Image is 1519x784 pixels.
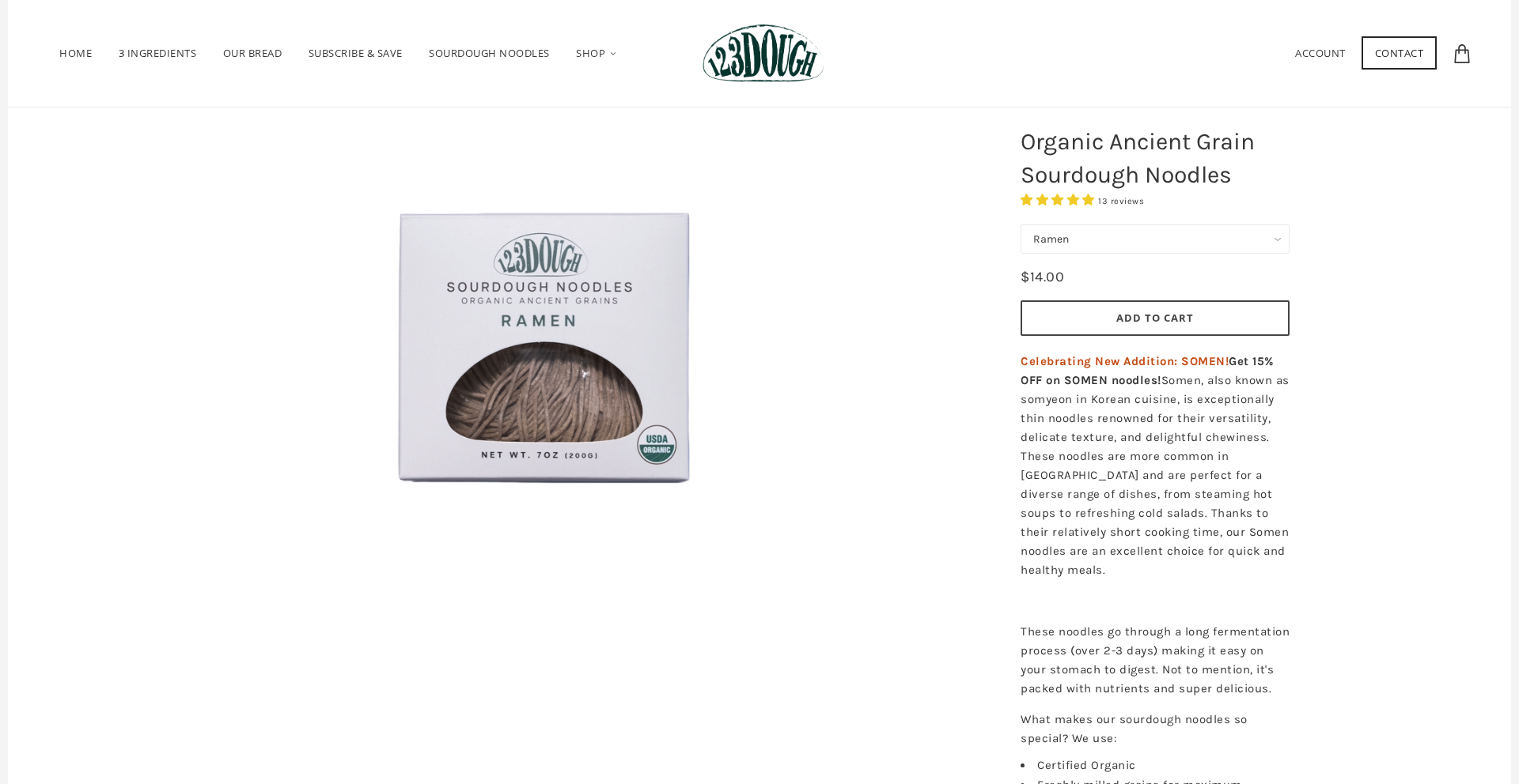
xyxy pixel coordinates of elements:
li: Certified Organic [1021,759,1290,771]
span: Subscribe & Save [309,46,403,60]
h1: Organic Ancient Grain Sourdough Noodles [1009,117,1301,199]
span: Add to Cart [1116,311,1194,325]
a: Our Bread [211,24,294,82]
a: Home [47,24,104,82]
a: Subscribe & Save [297,24,415,82]
span: SOURDOUGH NOODLES [429,46,550,60]
a: 3 Ingredients [107,24,209,82]
p: What makes our sourdough noodles so special? We use: [1021,710,1290,748]
a: Account [1295,46,1346,60]
strong: Get 15% OFF on SOMEN noodles! [1021,354,1274,387]
a: Shop [564,24,630,83]
p: These noodles go through a long fermentation process (over 2-3 days) making it easy on your stoma... [1021,622,1290,698]
span: Celebrating New Addition: SOMEN! [1021,354,1229,368]
p: Somen, also known as somyeon in Korean cuisine, is exceptionally thin noodles renowned for their ... [1021,352,1290,579]
span: Our Bread [223,46,282,60]
a: Organic Ancient Grain Sourdough Noodles [87,110,997,584]
div: $14.00 [1021,266,1064,288]
span: 13 reviews [1098,196,1144,206]
a: Contact [1362,36,1438,70]
button: Add to Cart [1021,300,1290,336]
span: Shop [576,46,605,60]
span: 3 Ingredients [119,46,197,60]
img: 123Dough Bakery [703,24,824,83]
span: Home [59,46,92,60]
a: SOURDOUGH NOODLES [417,24,562,82]
span: 4.85 stars [1021,193,1098,207]
nav: Primary [47,24,630,83]
img: Organic Ancient Grain Sourdough Noodles [305,110,779,584]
